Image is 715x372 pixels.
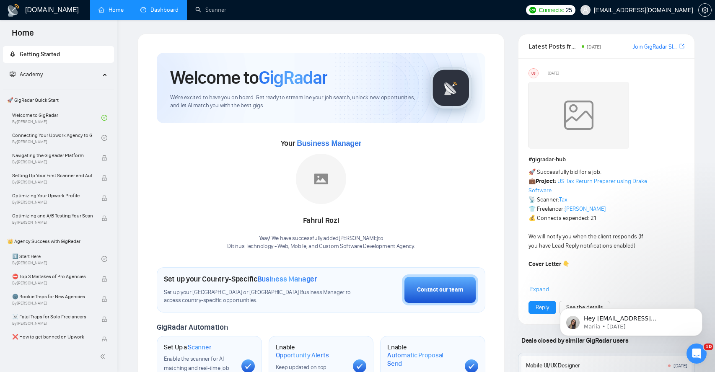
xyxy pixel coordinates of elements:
span: By [PERSON_NAME] [12,341,93,346]
span: [DATE] [587,44,601,50]
span: ☠️ Fatal Traps for Solo Freelancers [12,313,93,321]
span: Expand [530,286,549,293]
div: Contact our team [417,285,463,294]
span: Latest Posts from the GigRadar Community [528,41,579,52]
span: Deals closed by similar GigRadar users [518,333,632,348]
a: dashboardDashboard [140,6,179,13]
a: searchScanner [195,6,226,13]
span: By [PERSON_NAME] [12,301,93,306]
div: US [529,69,538,78]
iframe: Intercom notifications message [547,291,715,349]
span: By [PERSON_NAME] [12,321,93,326]
a: [PERSON_NAME] [565,205,606,212]
li: Getting Started [3,46,114,63]
span: By [PERSON_NAME] [12,220,93,225]
strong: Project: [536,178,556,185]
a: export [679,42,684,50]
span: lock [101,215,107,221]
span: Optimizing Your Upwork Profile [12,191,93,200]
span: Getting Started [20,51,60,58]
h1: Set Up a [164,343,211,351]
span: check-circle [101,135,107,141]
span: lock [101,336,107,342]
span: Academy [20,71,43,78]
span: Your [281,139,362,148]
span: [DATE] [548,70,559,77]
a: Tax [559,196,567,203]
span: double-left [100,352,108,361]
span: GigRadar Automation [157,323,228,332]
a: 1️⃣ Start HereBy[PERSON_NAME] [12,250,101,268]
span: By [PERSON_NAME] [12,180,93,185]
span: user [583,7,588,13]
span: ❌ How to get banned on Upwork [12,333,93,341]
p: Ditinus Technology - Web, Mobile, and Custom Software Development Agency . [227,243,414,251]
a: setting [698,7,712,13]
span: lock [101,195,107,201]
button: Reply [528,301,556,314]
img: placeholder.png [296,154,346,204]
span: Optimizing and A/B Testing Your Scanner for Better Results [12,212,93,220]
span: Setting Up Your First Scanner and Auto-Bidder [12,171,93,180]
span: Home [5,27,41,44]
span: By [PERSON_NAME] [12,200,93,205]
span: 25 [566,5,572,15]
h1: Set up your Country-Specific [164,274,317,284]
a: homeHome [98,6,124,13]
button: Contact our team [402,274,478,305]
span: We're excited to have you on board. Get ready to streamline your job search, unlock new opportuni... [170,94,417,110]
img: upwork-logo.png [529,7,536,13]
span: ⛔ Top 3 Mistakes of Pro Agencies [12,272,93,281]
h1: Enable [387,343,458,368]
a: Mobile UI/UX Designer [526,362,580,369]
button: setting [698,3,712,17]
span: lock [101,296,107,302]
span: Business Manager [297,139,361,147]
span: lock [101,175,107,181]
a: Join GigRadar Slack Community [632,42,678,52]
strong: Cover Letter 👇 [528,261,570,268]
h1: Enable [276,343,347,359]
h1: Welcome to [170,66,327,89]
span: Navigating the GigRadar Platform [12,151,93,160]
span: Scanner [188,343,211,351]
span: 🌚 Rookie Traps for New Agencies [12,292,93,301]
a: Reply [536,303,549,312]
span: Opportunity Alerts [276,351,329,359]
h1: # gigradar-hub [528,155,684,164]
span: rocket [10,51,16,57]
span: export [679,43,684,49]
span: Set up your [GEOGRAPHIC_DATA] or [GEOGRAPHIC_DATA] Business Manager to access country-specific op... [164,289,352,305]
a: Welcome to GigRadarBy[PERSON_NAME] [12,108,101,127]
span: 🚀 GigRadar Quick Start [4,92,113,108]
span: GigRadar [259,66,327,89]
span: setting [699,7,711,13]
span: lock [101,276,107,282]
span: By [PERSON_NAME] [12,160,93,165]
div: [DATE] [674,362,687,369]
span: fund-projection-screen [10,71,16,77]
span: Academy [10,71,43,78]
div: Yaay! We have successfully added [PERSON_NAME] to [227,235,414,251]
span: By [PERSON_NAME] [12,281,93,286]
span: 👑 Agency Success with GigRadar [4,233,113,250]
span: check-circle [101,256,107,262]
img: logo [7,4,20,17]
img: weqQh+iSagEgQAAAABJRU5ErkJggg== [528,82,629,149]
a: US Tax Return Preparer using Drake Software [528,178,647,194]
span: lock [101,316,107,322]
div: Fahrul Rozi [227,214,414,228]
span: 10 [704,344,713,350]
span: Connects: [539,5,564,15]
img: gigradar-logo.png [430,67,472,109]
span: Automatic Proposal Send [387,351,458,367]
iframe: Intercom live chat [687,344,707,364]
span: lock [101,155,107,161]
span: Business Manager [257,274,317,284]
span: check-circle [101,115,107,121]
a: Connecting Your Upwork Agency to GigRadarBy[PERSON_NAME] [12,129,101,147]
